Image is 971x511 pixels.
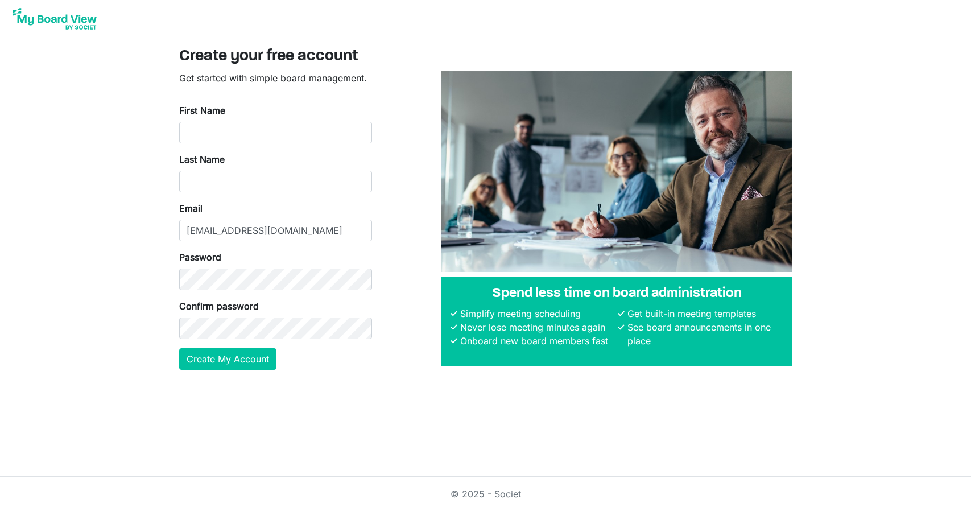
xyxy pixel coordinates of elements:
label: Email [179,201,203,215]
h3: Create your free account [179,47,792,67]
img: My Board View Logo [9,5,100,33]
li: Onboard new board members fast [457,334,615,348]
span: Get started with simple board management. [179,72,367,84]
label: Last Name [179,153,225,166]
button: Create My Account [179,348,276,370]
h4: Spend less time on board administration [451,286,783,302]
img: A photograph of board members sitting at a table [441,71,792,272]
a: © 2025 - Societ [451,488,521,500]
li: Never lose meeting minutes again [457,320,615,334]
label: Password [179,250,221,264]
label: First Name [179,104,225,117]
label: Confirm password [179,299,259,313]
li: See board announcements in one place [625,320,783,348]
li: Simplify meeting scheduling [457,307,615,320]
li: Get built-in meeting templates [625,307,783,320]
